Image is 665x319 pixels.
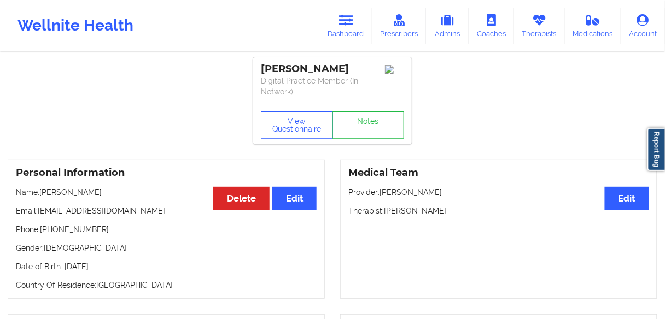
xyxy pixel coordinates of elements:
a: Notes [332,111,405,139]
a: Medications [565,8,621,44]
p: Date of Birth: [DATE] [16,261,317,272]
a: Therapists [514,8,565,44]
p: Therapist: [PERSON_NAME] [348,205,649,216]
p: Country Of Residence: [GEOGRAPHIC_DATA] [16,280,317,291]
a: Dashboard [320,8,372,44]
p: Name: [PERSON_NAME] [16,187,317,198]
button: Delete [213,187,270,210]
button: Edit [605,187,649,210]
a: Coaches [469,8,514,44]
a: Account [621,8,665,44]
p: Email: [EMAIL_ADDRESS][DOMAIN_NAME] [16,205,317,216]
div: [PERSON_NAME] [261,63,404,75]
a: Admins [426,8,469,44]
h3: Personal Information [16,167,317,179]
p: Provider: [PERSON_NAME] [348,187,649,198]
button: View Questionnaire [261,111,333,139]
p: Phone: [PHONE_NUMBER] [16,224,317,235]
img: Image%2Fplaceholer-image.png [385,65,404,74]
button: Edit [272,187,317,210]
h3: Medical Team [348,167,649,179]
a: Prescribers [372,8,427,44]
a: Report Bug [647,128,665,171]
p: Gender: [DEMOGRAPHIC_DATA] [16,243,317,253]
p: Digital Practice Member (In-Network) [261,75,404,97]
